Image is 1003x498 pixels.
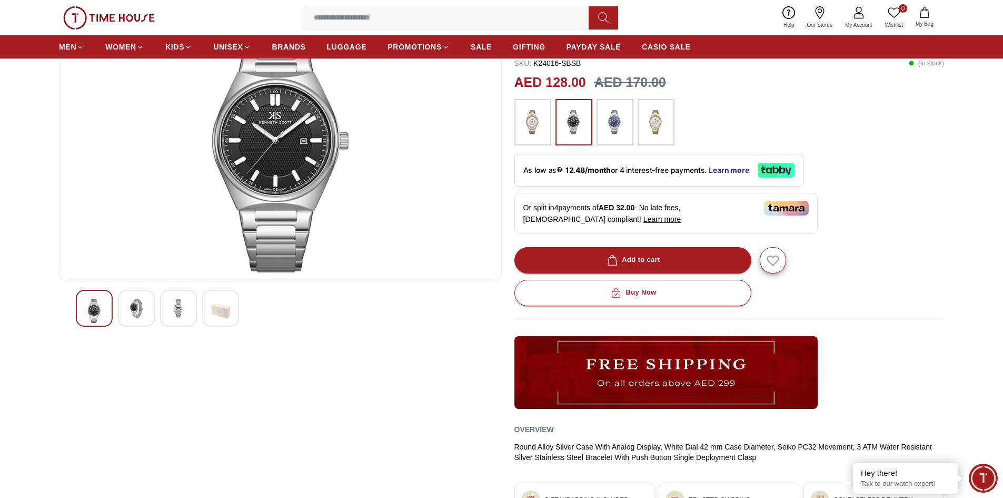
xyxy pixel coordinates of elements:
[567,37,621,56] a: PAYDAY SALE
[388,37,450,56] a: PROMOTIONS
[68,19,493,272] img: Kenneth Scott Men's Analog White Dial Watch - K24016-KBKW
[879,4,909,31] a: 0Wishlist
[602,104,628,140] img: ...
[861,480,950,489] p: Talk to our watch expert!
[165,42,184,52] span: KIDS
[471,37,492,56] a: SALE
[213,42,243,52] span: UNISEX
[85,299,104,323] img: Kenneth Scott Men's Analog White Dial Watch - K24016-KBKW
[594,73,666,93] h3: AED 170.00
[514,58,581,69] p: K24016-SBSB
[643,215,681,223] span: Learn more
[861,468,950,479] div: Hey there!
[514,336,818,409] img: ...
[327,37,367,56] a: LUGGAGE
[211,299,230,323] img: Kenneth Scott Men's Analog White Dial Watch - K24016-KBKW
[59,42,76,52] span: MEN
[764,201,809,216] img: Tamara
[514,280,751,306] button: Buy Now
[272,42,306,52] span: BRANDS
[609,287,656,299] div: Buy Now
[520,104,546,140] img: ...
[561,104,587,140] img: ...
[169,299,188,318] img: Kenneth Scott Men's Analog White Dial Watch - K24016-KBKW
[801,4,839,31] a: Our Stores
[779,21,799,29] span: Help
[599,203,634,212] span: AED 32.00
[841,21,877,29] span: My Account
[513,42,545,52] span: GIFTING
[514,442,945,463] div: Round Alloy Silver Case With Analog Display, White Dial 42 mm Case Diameter, Seiko PC32 Movement,...
[605,254,660,266] div: Add to cart
[909,5,940,30] button: My Bag
[388,42,442,52] span: PROMOTIONS
[642,37,691,56] a: CASIO SALE
[105,42,136,52] span: WOMEN
[59,37,84,56] a: MEN
[969,464,998,493] div: Chat Widget
[213,37,251,56] a: UNISEX
[777,4,801,31] a: Help
[127,299,146,318] img: Kenneth Scott Men's Analog White Dial Watch - K24016-KBKW
[514,193,818,234] div: Or split in 4 payments of - No late fees, [DEMOGRAPHIC_DATA] compliant!
[909,58,944,69] p: ( In stock )
[471,42,492,52] span: SALE
[803,21,837,29] span: Our Stores
[327,42,367,52] span: LUGGAGE
[165,37,192,56] a: KIDS
[567,42,621,52] span: PAYDAY SALE
[642,42,691,52] span: CASIO SALE
[272,37,306,56] a: BRANDS
[643,104,669,140] img: ...
[63,6,155,30] img: ...
[514,73,586,93] h2: AED 128.00
[881,21,907,29] span: Wishlist
[514,247,751,274] button: Add to cart
[514,59,532,67] span: SKU :
[513,37,545,56] a: GIFTING
[899,4,907,13] span: 0
[911,20,938,28] span: My Bag
[105,37,144,56] a: WOMEN
[514,422,554,437] h2: Overview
